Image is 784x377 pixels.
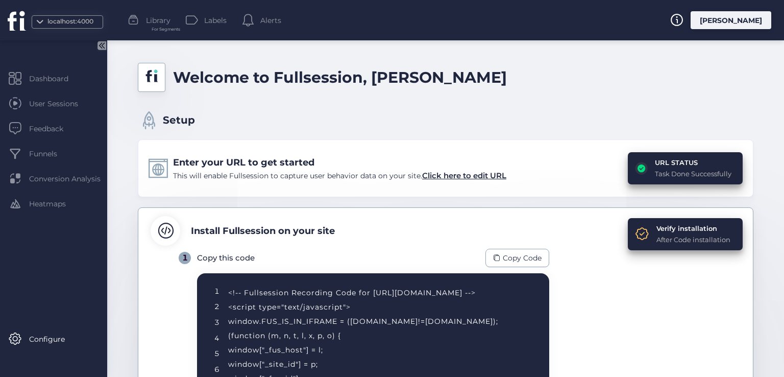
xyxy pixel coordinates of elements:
[656,223,730,233] div: Verify installation
[260,15,281,26] span: Alerts
[191,224,335,238] div: Install Fullsession on your site
[29,148,72,159] span: Funnels
[656,234,730,245] div: After Code installation
[179,252,191,264] div: 1
[163,112,195,128] span: Setup
[197,252,255,264] div: Copy this code
[655,157,731,168] div: URL STATUS
[204,15,227,26] span: Labels
[214,333,219,344] div: 4
[29,334,80,345] span: Configure
[173,65,507,89] div: Welcome to Fullsession, [PERSON_NAME]
[29,98,93,109] span: User Sessions
[214,286,219,297] div: 1
[45,17,96,27] div: localhost:4000
[214,317,219,328] div: 3
[214,348,219,359] div: 5
[173,170,506,182] div: This will enable Fullsession to capture user behavior data on your site.
[214,364,219,375] div: 6
[173,155,506,170] div: Enter your URL to get started
[29,73,84,84] span: Dashboard
[214,301,219,312] div: 2
[29,123,79,134] span: Feedback
[29,173,116,184] span: Conversion Analysis
[29,198,81,209] span: Heatmaps
[655,169,731,179] div: Task Done Successfully
[503,252,542,264] span: Copy Code
[691,11,771,29] div: [PERSON_NAME]
[146,15,170,26] span: Library
[422,171,506,180] span: Click here to edit URL
[152,26,180,33] span: For Segments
